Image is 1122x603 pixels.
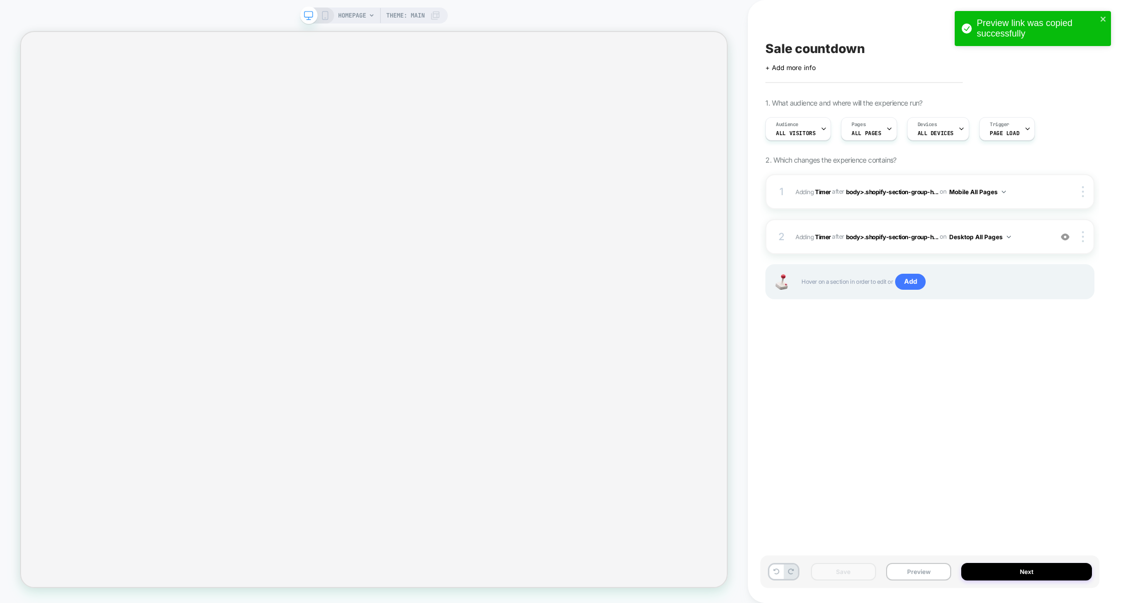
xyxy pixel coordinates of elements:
img: close [1082,231,1084,242]
span: Sale countdown [765,41,865,56]
span: on [940,231,946,242]
img: down arrow [1002,191,1006,193]
button: close [1100,15,1107,25]
b: Timer [815,233,831,240]
span: Add [895,274,926,290]
button: Desktop All Pages [949,231,1011,243]
span: Devices [918,121,937,128]
span: AFTER [832,188,845,195]
img: down arrow [1007,236,1011,238]
span: Adding [795,233,830,240]
button: Mobile All Pages [949,186,1006,198]
span: body>.shopify-section-group-h... [846,188,939,195]
span: Trigger [990,121,1009,128]
span: HOMEPAGE [338,8,366,24]
button: Preview [886,563,951,580]
span: Theme: MAIN [386,8,425,24]
span: + Add more info [765,64,815,72]
span: 2. Which changes the experience contains? [765,156,896,164]
div: Preview link was copied successfully [977,18,1097,39]
span: All Visitors [776,130,815,137]
span: body>.shopify-section-group-h... [846,233,939,240]
span: Audience [776,121,798,128]
img: crossed eye [1061,233,1069,241]
span: on [940,186,946,197]
span: AFTER [832,233,845,240]
b: Timer [815,188,831,195]
span: Pages [852,121,866,128]
span: 1. What audience and where will the experience run? [765,99,922,107]
img: Joystick [771,274,791,290]
span: ALL PAGES [852,130,881,137]
span: Adding [795,188,830,195]
span: Page Load [990,130,1019,137]
span: Hover on a section in order to edit or [801,274,1083,290]
button: Next [961,563,1092,580]
div: 2 [776,228,786,246]
button: Save [811,563,876,580]
img: close [1082,186,1084,197]
div: 1 [776,183,786,201]
span: ALL DEVICES [918,130,954,137]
